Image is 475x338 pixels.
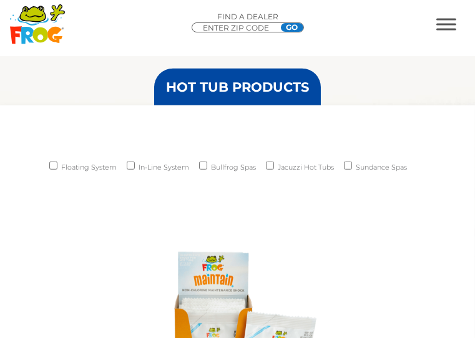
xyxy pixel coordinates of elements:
p: Find A Dealer [192,11,304,22]
input: Zip Code Form [202,23,277,33]
label: Sundance Spas [356,158,408,176]
label: Floating System [62,158,117,176]
button: MENU [436,18,456,30]
label: Bullfrog Spas [212,158,257,176]
h3: HOT TUB PRODUCTS [166,80,309,94]
label: In-Line System [139,158,190,176]
input: GO [281,23,303,32]
label: Jacuzzi Hot Tubs [278,158,335,176]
